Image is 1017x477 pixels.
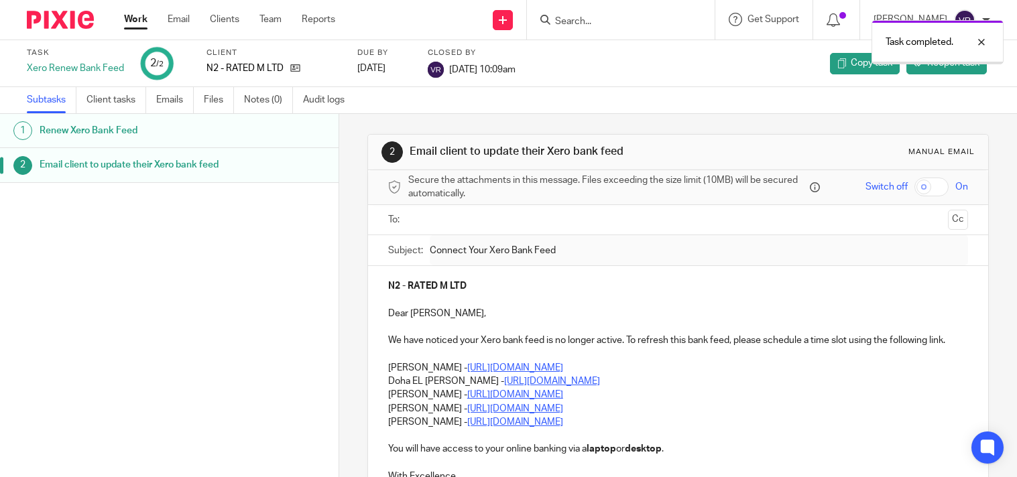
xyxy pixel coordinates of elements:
strong: laptop [587,444,616,454]
a: Clients [210,13,239,26]
strong: desktop [625,444,662,454]
a: Work [124,13,147,26]
span: Secure the attachments in this message. Files exceeding the size limit (10MB) will be secured aut... [408,174,806,201]
a: Subtasks [27,87,76,113]
p: Dear [PERSON_NAME], [388,307,968,320]
div: 2 [381,141,403,163]
a: [URL][DOMAIN_NAME] [467,404,563,413]
label: Client [206,48,341,58]
p: Doha EL [PERSON_NAME] - [388,374,968,388]
img: Pixie [27,11,94,29]
a: Reports [302,13,335,26]
a: Client tasks [86,87,146,113]
div: [DATE] [357,62,411,75]
a: Notes (0) [244,87,293,113]
div: 1 [13,121,32,140]
div: 2 [13,156,32,175]
span: [DATE] 10:09am [449,64,516,74]
label: Task [27,48,124,58]
a: [URL][DOMAIN_NAME] [467,363,563,372]
a: Audit logs [303,87,355,113]
a: Emails [156,87,194,113]
div: Manual email [908,147,975,157]
img: svg%3E [428,62,444,78]
label: Closed by [428,48,516,58]
a: [URL][DOMAIN_NAME] [504,377,600,386]
small: /2 [156,60,164,68]
label: Subject: [388,244,423,257]
p: We have noticed your Xero bank feed is no longer active. To refresh this bank feed, please schedu... [388,334,968,347]
p: [PERSON_NAME] - [388,361,968,374]
div: Xero Renew Bank Feed [27,62,124,75]
label: To: [388,213,403,226]
p: Task completed. [886,36,953,49]
span: On [955,180,968,194]
h1: Renew Xero Bank Feed [40,121,230,141]
div: 2 [150,56,164,71]
p: [PERSON_NAME] - [388,402,968,415]
a: [URL][DOMAIN_NAME] [467,417,563,427]
strong: N2 - RATED M LTD [388,281,467,291]
a: [URL][DOMAIN_NAME] [467,390,563,399]
label: Due by [357,48,411,58]
p: N2 - RATED M LTD [206,62,284,75]
p: [PERSON_NAME] - [388,388,968,401]
button: Cc [948,210,968,230]
a: Files [204,87,234,113]
span: Switch off [865,180,908,194]
h1: Email client to update their Xero bank feed [410,145,707,159]
p: You will have access to your online banking via a or . [388,442,968,456]
p: [PERSON_NAME] - [388,415,968,429]
a: Email [168,13,190,26]
a: Team [259,13,282,26]
img: svg%3E [954,9,975,31]
h1: Email client to update their Xero bank feed [40,155,230,175]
